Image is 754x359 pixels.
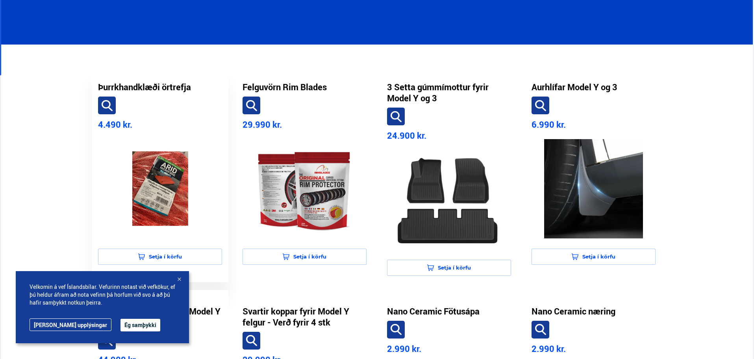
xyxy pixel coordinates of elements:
[387,306,480,317] a: Nano Ceramic Fötusápa
[532,306,615,317] a: Nano Ceramic næring
[98,249,222,265] button: Setja í körfu
[243,135,367,245] a: product-image-1
[532,119,566,130] span: 6.990 kr.
[243,306,367,328] a: Svartir koppar fyrir Model Y felgur - Verð fyrir 4 stk
[30,318,111,331] a: [PERSON_NAME] upplýsingar
[387,343,421,354] span: 2.990 kr.
[387,130,426,141] span: 24.900 kr.
[387,82,511,104] a: 3 Setta gúmmímottur fyrir Model Y og 3
[120,319,160,331] button: Ég samþykki
[98,135,222,245] a: product-image-0
[98,82,191,93] a: Þurrkhandklæði örtrefja
[387,260,511,276] button: Setja í körfu
[6,3,30,27] button: Opna LiveChat spjallviðmót
[532,135,656,245] a: product-image-3
[387,146,511,256] a: product-image-2
[98,119,132,130] span: 4.490 kr.
[30,283,175,307] span: Velkomin á vef Íslandsbílar. Vefurinn notast við vefkökur, ef þú heldur áfram að nota vefinn þá h...
[532,82,617,93] a: Aurhlífar Model Y og 3
[393,150,505,249] img: product-image-2
[243,82,327,93] a: Felguvörn Rim Blades
[249,139,360,238] img: product-image-1
[243,119,282,130] span: 29.990 kr.
[532,343,566,354] span: 2.990 kr.
[104,139,216,238] img: product-image-0
[538,139,649,238] img: product-image-3
[532,249,656,265] button: Setja í körfu
[243,249,367,265] button: Setja í körfu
